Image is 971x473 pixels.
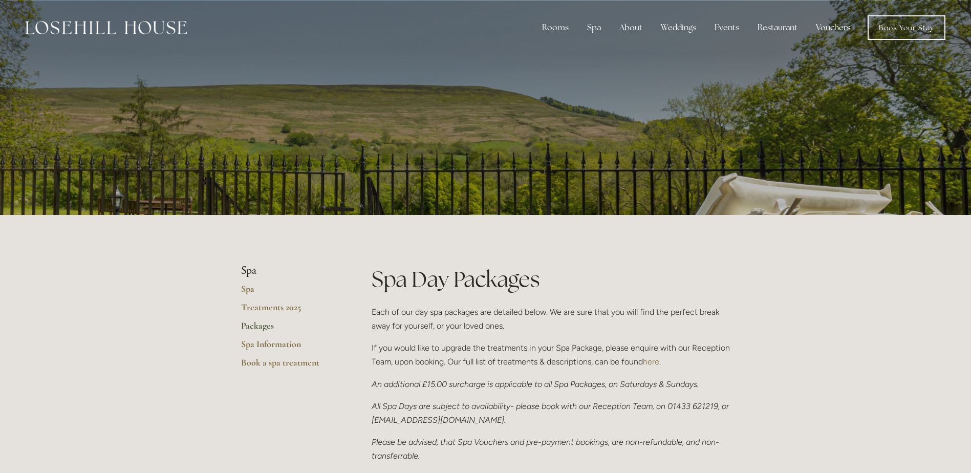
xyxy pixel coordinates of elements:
div: About [611,17,651,38]
h1: Spa Day Packages [372,264,730,294]
a: Book a spa treatment [241,357,339,375]
a: here [643,357,659,367]
div: Restaurant [749,17,806,38]
div: Weddings [653,17,704,38]
a: Packages [241,320,339,338]
a: Spa [241,283,339,302]
li: Spa [241,264,339,277]
a: Spa Information [241,338,339,357]
a: Treatments 2025 [241,302,339,320]
em: All Spa Days are subject to availability- please book with our Reception Team, on 01433 621219, o... [372,401,731,425]
p: Each of our day spa packages are detailed below. We are sure that you will find the perfect break... [372,305,730,333]
div: Rooms [534,17,577,38]
em: Please be advised, that Spa Vouchers and pre-payment bookings, are non-refundable, and non-transf... [372,437,719,461]
p: If you would like to upgrade the treatments in your Spa Package, please enquire with our Receptio... [372,341,730,369]
img: Losehill House [26,21,187,34]
div: Spa [579,17,609,38]
a: Book Your Stay [868,15,945,40]
div: Events [706,17,747,38]
a: Vouchers [808,17,858,38]
em: An additional £15.00 surcharge is applicable to all Spa Packages, on Saturdays & Sundays. [372,379,699,389]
